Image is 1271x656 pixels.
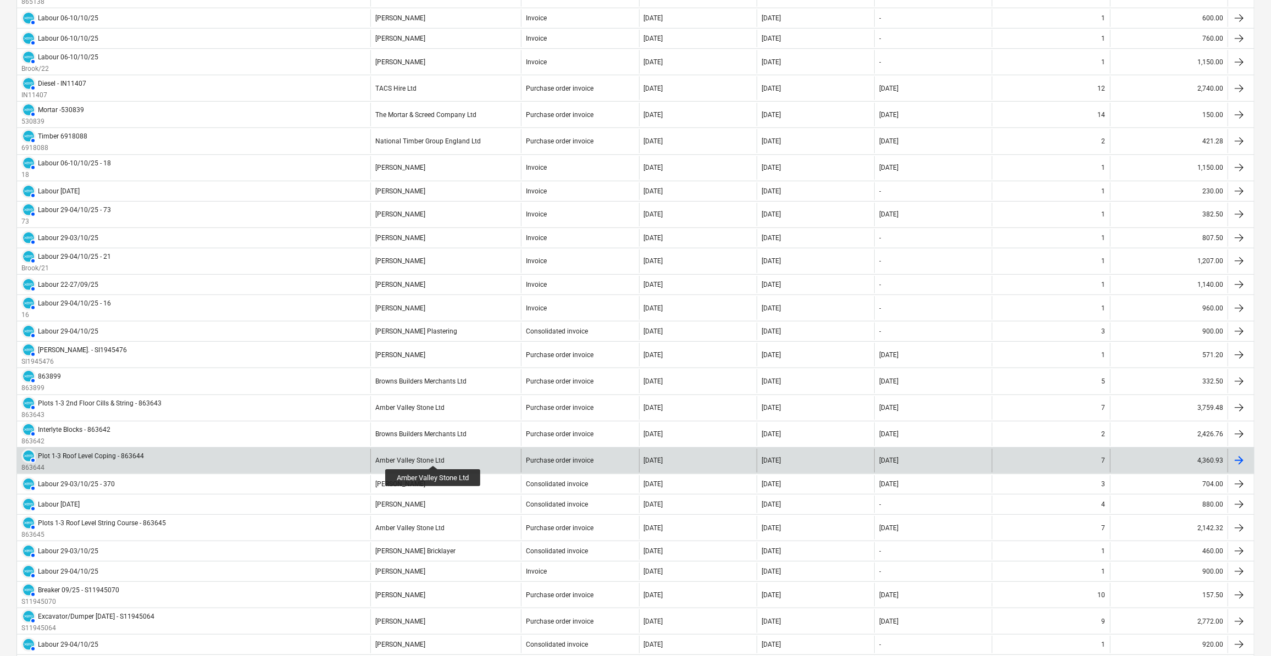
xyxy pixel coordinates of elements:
div: [DATE] [762,404,781,412]
div: Purchase order invoice [526,377,593,385]
div: Invoice [526,210,547,218]
div: 2 [1102,430,1106,438]
div: 600.00 [1110,9,1228,27]
div: 571.20 [1110,343,1228,366]
div: 807.50 [1110,229,1228,247]
div: 1 [1102,351,1106,359]
p: S11945070 [21,597,119,607]
div: Excavator/Dumper [DATE] - S11945064 [38,613,154,620]
div: [DATE] [644,187,663,195]
div: Purchase order invoice [526,85,593,92]
div: Purchase order invoice [526,111,593,119]
div: [DATE] [762,14,781,22]
img: xero.svg [23,279,34,290]
div: 1 [1102,35,1106,42]
div: Invoice has been synced with Xero and its status is currently AUTHORISED [21,324,36,338]
div: - [879,327,881,335]
p: Brook/22 [21,64,98,74]
div: 2,740.00 [1110,76,1228,100]
div: 5 [1102,377,1106,385]
div: [PERSON_NAME] [375,257,425,265]
div: Invoice has been synced with Xero and its status is currently AUTHORISED [21,497,36,512]
div: Purchase order invoice [526,430,593,438]
div: [DATE] [644,618,663,625]
div: 2,772.00 [1110,609,1228,633]
div: [DATE] [644,327,663,335]
div: [DATE] [762,304,781,312]
p: 16 [21,310,111,320]
div: Labour 06-10/10/25 - 18 [38,159,111,167]
iframe: Chat Widget [1216,603,1271,656]
p: 18 [21,170,111,180]
div: Consolidated invoice [526,547,588,555]
div: [DATE] [644,457,663,464]
div: Labour 29-04/10/25 [38,641,98,648]
div: [PERSON_NAME] [375,480,425,488]
div: [DATE] [879,524,898,532]
div: [DATE] [879,618,898,625]
img: xero.svg [23,499,34,510]
div: National Timber Group England Ltd [375,137,481,145]
div: Invoice has been synced with Xero and its status is currently AUTHORISED [21,129,36,143]
div: Invoice [526,35,547,42]
img: xero.svg [23,78,34,89]
div: 704.00 [1110,475,1228,493]
div: 2 [1102,137,1106,145]
div: 150.00 [1110,103,1228,126]
div: Labour 29-04/10/25 - 21 [38,253,111,260]
div: - [879,641,881,648]
div: Labour [DATE] [38,187,80,195]
div: [PERSON_NAME] [375,591,425,599]
div: Labour 29-03/10/25 - 370 [38,480,115,488]
div: [DATE] [879,137,898,145]
div: [DATE] [644,404,663,412]
div: 7 [1102,457,1106,464]
div: [DATE] [762,457,781,464]
img: xero.svg [23,186,34,197]
p: 863642 [21,437,110,446]
div: Purchase order invoice [526,351,593,359]
div: [DATE] [644,234,663,242]
img: xero.svg [23,451,34,462]
div: Invoice has been synced with Xero and its status is currently AUTHORISED [21,277,36,292]
div: Invoice [526,164,547,171]
div: [PERSON_NAME] [375,35,425,42]
div: 1 [1102,234,1106,242]
div: Browns Builders Merchants Ltd [375,430,467,438]
div: [PERSON_NAME] [375,14,425,22]
div: - [879,234,881,242]
div: Consolidated invoice [526,641,588,648]
div: 900.00 [1110,563,1228,580]
div: Interlyte Blocks - 863642 [38,426,110,433]
div: Amber Valley Stone Ltd [375,404,445,412]
div: Invoice [526,234,547,242]
div: Invoice [526,281,547,288]
div: 4,360.93 [1110,449,1228,472]
div: Plots 1-3 2nd Floor Cills & String - 863643 [38,399,162,407]
img: xero.svg [23,371,34,382]
p: S11945064 [21,624,154,633]
div: 1 [1102,568,1106,575]
div: 12 [1098,85,1106,92]
div: Invoice has been synced with Xero and its status is currently AUTHORISED [21,76,36,91]
div: Invoice has been synced with Xero and its status is currently AUTHORISED [21,449,36,463]
div: [DATE] [762,568,781,575]
div: [DATE] [762,58,781,66]
div: 1,150.00 [1110,156,1228,180]
p: 863645 [21,530,166,540]
div: Plot 1-3 Roof Level Coping - 863644 [38,452,144,460]
div: [DATE] [644,351,663,359]
p: IN11407 [21,91,86,100]
div: [DATE] [644,257,663,265]
div: Breaker 09/25 - S11945070 [38,586,119,594]
div: [DATE] [762,281,781,288]
div: [PERSON_NAME] [375,58,425,66]
p: 863643 [21,410,162,420]
div: [PERSON_NAME] [375,351,425,359]
div: 1 [1102,210,1106,218]
div: [DATE] [644,137,663,145]
div: 2,426.76 [1110,422,1228,446]
img: xero.svg [23,611,34,622]
div: [DATE] [879,377,898,385]
div: [DATE] [762,618,781,625]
